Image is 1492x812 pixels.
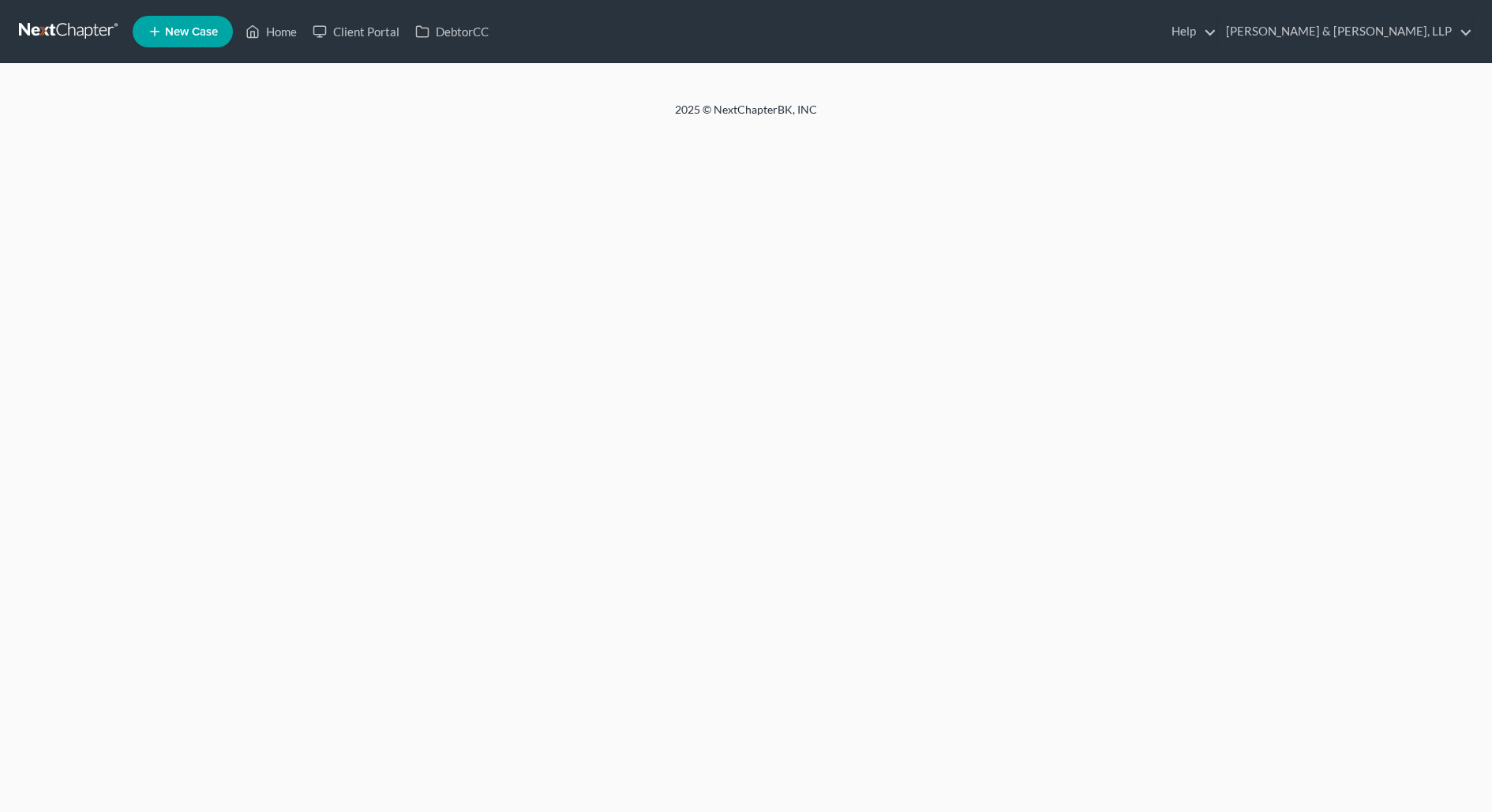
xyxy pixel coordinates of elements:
[238,17,305,46] a: Home
[305,17,407,46] a: Client Portal
[296,102,1196,130] div: 2025 © NextChapterBK, INC
[133,16,233,47] new-legal-case-button: New Case
[407,17,497,46] a: DebtorCC
[1218,17,1472,46] a: [PERSON_NAME] & [PERSON_NAME], LLP
[1164,17,1216,46] a: Help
